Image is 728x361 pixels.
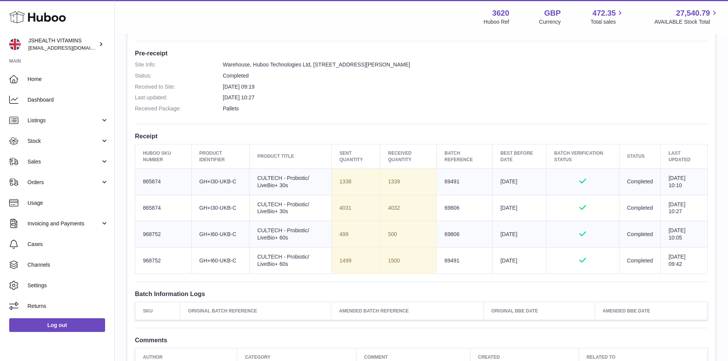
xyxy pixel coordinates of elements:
[28,158,101,165] span: Sales
[223,72,708,79] dd: Completed
[135,144,192,168] th: Huboo SKU Number
[135,168,192,195] td: 865874
[676,8,710,18] span: 27,540.79
[191,195,250,221] td: GH+I30-UKB-C
[619,248,661,274] td: Completed
[380,168,437,195] td: 1339
[135,83,223,91] dt: Received to Site:
[332,168,380,195] td: 1338
[28,199,109,207] span: Usage
[191,248,250,274] td: GH+I60-UKB-C
[619,195,661,221] td: Completed
[135,61,223,68] dt: Site Info:
[380,144,437,168] th: Received Quantity
[380,195,437,221] td: 4032
[493,168,546,195] td: [DATE]
[250,248,332,274] td: CULTECH - Probiotic/ LiveBio+ 60s
[661,195,708,221] td: [DATE] 10:27
[135,72,223,79] dt: Status:
[590,18,624,26] span: Total sales
[28,117,101,124] span: Listings
[28,261,109,269] span: Channels
[493,195,546,221] td: [DATE]
[619,168,661,195] td: Completed
[223,94,708,101] dd: [DATE] 10:27
[135,221,192,248] td: 968752
[483,302,595,320] th: Original BBE Date
[9,39,21,50] img: internalAdmin-3620@internal.huboo.com
[595,302,707,320] th: Amended BBE Date
[250,195,332,221] td: CULTECH - Probiotic/ LiveBio+ 30s
[592,8,616,18] span: 472.35
[331,302,484,320] th: Amended Batch Reference
[135,248,192,274] td: 968752
[250,221,332,248] td: CULTECH - Probiotic/ LiveBio+ 60s
[546,144,619,168] th: Batch Verification Status
[437,195,493,221] td: 69806
[544,8,561,18] strong: GBP
[493,221,546,248] td: [DATE]
[661,221,708,248] td: [DATE] 10:05
[437,144,493,168] th: Batch Reference
[654,8,719,26] a: 27,540.79 AVAILABLE Stock Total
[135,336,708,344] h3: Comments
[332,195,380,221] td: 4031
[654,18,719,26] span: AVAILABLE Stock Total
[28,76,109,83] span: Home
[135,94,223,101] dt: Last updated:
[28,179,101,186] span: Orders
[28,37,97,52] div: JSHEALTH VITAMINS
[437,248,493,274] td: 69491
[135,49,708,57] h3: Pre-receipt
[28,220,101,227] span: Invoicing and Payments
[28,303,109,310] span: Returns
[28,241,109,248] span: Cases
[493,248,546,274] td: [DATE]
[135,290,708,298] h3: Batch Information Logs
[539,18,561,26] div: Currency
[661,248,708,274] td: [DATE] 09:42
[180,302,331,320] th: Original Batch Reference
[619,221,661,248] td: Completed
[332,221,380,248] td: 499
[437,221,493,248] td: 69806
[332,144,380,168] th: Sent Quantity
[437,168,493,195] td: 69491
[250,168,332,195] td: CULTECH - Probiotic/ LiveBio+ 30s
[191,168,250,195] td: GH+I30-UKB-C
[661,144,708,168] th: Last updated
[28,138,101,145] span: Stock
[619,144,661,168] th: Status
[135,132,708,140] h3: Receipt
[135,105,223,112] dt: Received Package:
[492,8,509,18] strong: 3620
[661,168,708,195] td: [DATE] 10:10
[135,302,180,320] th: SKU
[223,83,708,91] dd: [DATE] 09:19
[484,18,509,26] div: Huboo Ref
[191,144,250,168] th: Product Identifier
[380,221,437,248] td: 500
[28,45,112,51] span: [EMAIL_ADDRESS][DOMAIN_NAME]
[590,8,624,26] a: 472.35 Total sales
[223,61,708,68] dd: Warehouse, Huboo Technologies Ltd, [STREET_ADDRESS][PERSON_NAME]
[191,221,250,248] td: GH+I60-UKB-C
[493,144,546,168] th: Best Before Date
[9,318,105,332] a: Log out
[250,144,332,168] th: Product title
[28,282,109,289] span: Settings
[332,248,380,274] td: 1499
[135,195,192,221] td: 865874
[223,105,708,112] dd: Pallets
[28,96,109,104] span: Dashboard
[380,248,437,274] td: 1500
